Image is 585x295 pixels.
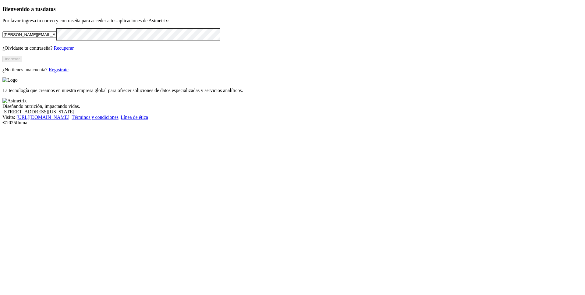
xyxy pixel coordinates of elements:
[2,67,583,73] p: ¿No tienes una cuenta?
[2,45,583,51] p: ¿Olvidaste tu contraseña?
[2,109,583,115] div: [STREET_ADDRESS][US_STATE].
[49,67,69,72] a: Regístrate
[72,115,119,120] a: Términos y condiciones
[2,56,22,62] button: Ingresar
[43,6,56,12] span: datos
[54,45,74,51] a: Recuperar
[2,18,583,23] p: Por favor ingresa tu correo y contraseña para acceder a tus aplicaciones de Asimetrix:
[2,88,583,93] p: La tecnología que creamos en nuestra empresa global para ofrecer soluciones de datos especializad...
[121,115,148,120] a: Línea de ética
[2,104,583,109] div: Diseñando nutrición, impactando vidas.
[2,98,27,104] img: Asimetrix
[2,77,18,83] img: Logo
[2,120,583,126] div: © 2025 Iluma
[2,115,583,120] div: Visita : | |
[2,6,583,12] h3: Bienvenido a tus
[2,31,56,38] input: Tu correo
[16,115,69,120] a: [URL][DOMAIN_NAME]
